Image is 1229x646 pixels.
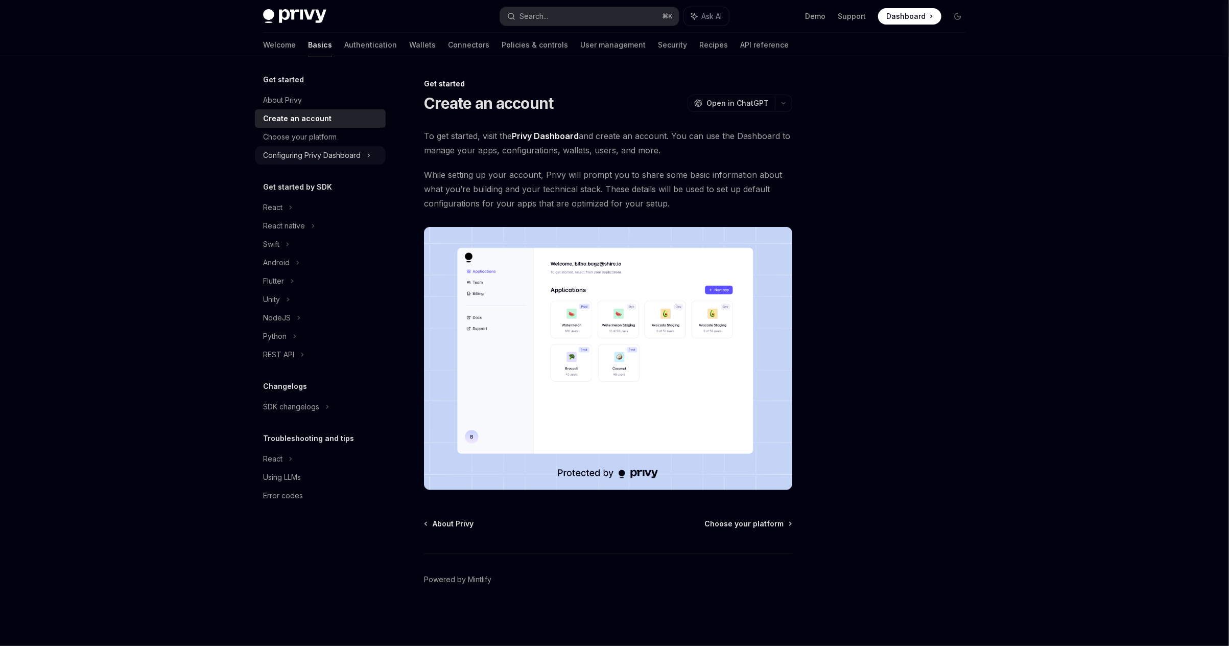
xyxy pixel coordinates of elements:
a: About Privy [255,91,386,109]
div: Get started [424,79,792,89]
a: Wallets [409,33,436,57]
a: Choose your platform [255,128,386,146]
a: Welcome [263,33,296,57]
div: REST API [263,349,294,361]
a: Using LLMs [255,468,386,487]
span: To get started, visit the and create an account. You can use the Dashboard to manage your apps, c... [424,129,792,157]
div: React native [263,220,305,232]
img: images/Dash.png [424,227,792,490]
button: Search...⌘K [500,7,679,26]
div: Unity [263,293,280,306]
span: While setting up your account, Privy will prompt you to share some basic information about what y... [424,168,792,211]
a: About Privy [425,519,474,529]
h5: Get started by SDK [263,181,332,193]
a: Connectors [448,33,489,57]
a: Recipes [699,33,728,57]
a: Error codes [255,487,386,505]
div: SDK changelogs [263,401,319,413]
a: Choose your platform [704,519,791,529]
span: Ask AI [701,11,722,21]
div: Search... [519,10,548,22]
div: NodeJS [263,312,291,324]
span: ⌘ K [662,12,673,20]
div: Create an account [263,112,332,125]
div: Choose your platform [263,131,337,143]
div: Python [263,330,287,342]
div: About Privy [263,94,302,106]
img: dark logo [263,9,326,24]
a: Security [658,33,687,57]
div: Android [263,257,290,269]
a: Basics [308,33,332,57]
h5: Changelogs [263,380,307,393]
a: User management [580,33,646,57]
div: Using LLMs [263,471,301,483]
h5: Get started [263,74,304,86]
button: Toggle dark mode [950,8,966,25]
span: Dashboard [886,11,926,21]
div: React [263,453,282,465]
button: Ask AI [684,7,729,26]
span: Choose your platform [704,519,784,529]
button: Open in ChatGPT [688,95,775,112]
a: API reference [740,33,789,57]
a: Policies & controls [502,33,568,57]
a: Privy Dashboard [512,131,579,142]
a: Powered by Mintlify [424,574,491,585]
a: Support [838,11,866,21]
a: Authentication [344,33,397,57]
div: Flutter [263,275,284,287]
h1: Create an account [424,94,553,112]
h5: Troubleshooting and tips [263,432,354,445]
span: About Privy [433,519,474,529]
span: Open in ChatGPT [706,98,769,108]
div: React [263,201,282,214]
a: Demo [805,11,825,21]
div: Swift [263,238,279,250]
div: Configuring Privy Dashboard [263,149,361,161]
a: Create an account [255,109,386,128]
div: Error codes [263,490,303,502]
a: Dashboard [878,8,941,25]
